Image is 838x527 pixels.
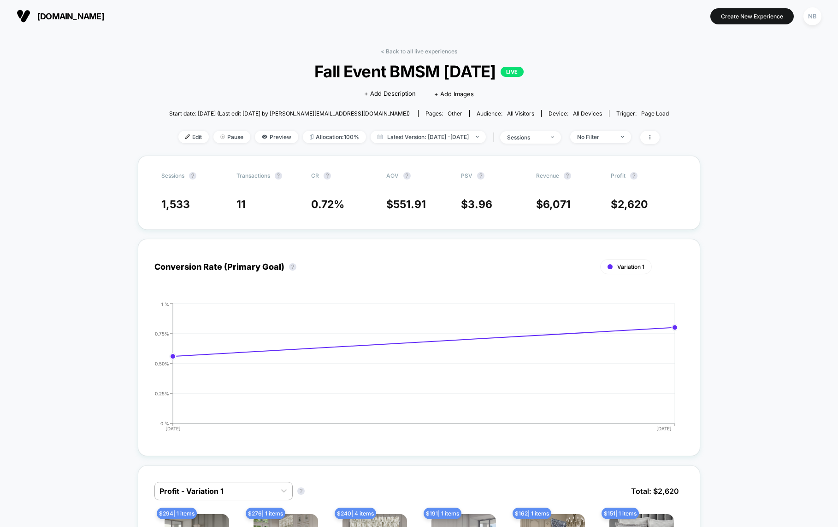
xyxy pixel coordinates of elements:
span: PSV [461,172,472,179]
span: Transactions [236,172,270,179]
span: All Visitors [507,110,534,117]
a: < Back to all live experiences [381,48,457,55]
button: Create New Experience [710,8,794,24]
span: Pause [213,131,250,143]
span: 11 [236,198,246,211]
span: + Add Images [434,90,474,98]
span: $ 240 | 4 items [335,508,376,519]
button: ? [275,172,282,180]
span: Device: [541,110,609,117]
img: edit [185,134,190,139]
span: Allocation: 100% [303,131,366,143]
tspan: 1 % [161,301,169,307]
button: [DOMAIN_NAME] [14,9,107,23]
div: NB [803,7,821,25]
span: + Add Description [364,89,416,98]
button: ? [189,172,196,180]
div: Audience: [477,110,534,117]
button: ? [403,172,411,180]
button: ? [289,263,296,271]
img: end [476,136,479,138]
span: [DOMAIN_NAME] [37,12,104,21]
tspan: 0.50% [155,360,169,366]
span: Variation 1 [617,263,644,270]
div: No Filter [577,133,614,140]
span: all devices [573,110,602,117]
button: NB [801,7,824,26]
span: AOV [386,172,399,179]
div: Pages: [425,110,462,117]
tspan: 0.25% [155,390,169,396]
tspan: 0.75% [155,330,169,336]
span: 2,620 [618,198,648,211]
span: | [490,131,500,144]
tspan: [DATE] [656,426,671,431]
span: $ 294 | 1 items [157,508,197,519]
span: Start date: [DATE] (Last edit [DATE] by [PERSON_NAME][EMAIL_ADDRESS][DOMAIN_NAME]) [169,110,410,117]
span: $ 276 | 1 items [246,508,285,519]
img: rebalance [310,134,313,139]
button: ? [630,172,637,180]
button: ? [324,172,331,180]
img: end [621,136,624,138]
span: 1,533 [161,198,190,211]
div: Trigger: [616,110,669,117]
div: CONVERSION_RATE [145,301,674,440]
p: LIVE [501,67,524,77]
span: Sessions [161,172,184,179]
span: $ 162 | 1 items [513,508,551,519]
span: 551.91 [393,198,426,211]
span: $ [461,198,492,211]
span: CR [311,172,319,179]
span: 0.72 % [311,198,344,211]
span: Edit [178,131,209,143]
button: ? [297,487,305,495]
span: 3.96 [468,198,492,211]
img: end [220,134,225,139]
span: Page Load [641,110,669,117]
tspan: 0 % [160,420,169,426]
span: $ [611,198,648,211]
img: calendar [378,134,383,139]
button: ? [564,172,571,180]
span: $ 151 | 1 items [602,508,639,519]
span: $ 191 | 1 items [424,508,461,519]
button: ? [477,172,484,180]
span: Preview [255,131,298,143]
img: end [551,136,554,138]
span: other [448,110,462,117]
span: Latest Version: [DATE] - [DATE] [371,131,486,143]
span: $ [536,198,571,211]
span: Revenue [536,172,559,179]
div: sessions [507,134,544,141]
span: Fall Event BMSM [DATE] [194,62,643,81]
tspan: [DATE] [165,426,180,431]
img: Visually logo [17,9,30,23]
span: $ [386,198,426,211]
span: Profit [611,172,626,179]
span: 6,071 [543,198,571,211]
span: Total: $ 2,620 [626,482,684,500]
